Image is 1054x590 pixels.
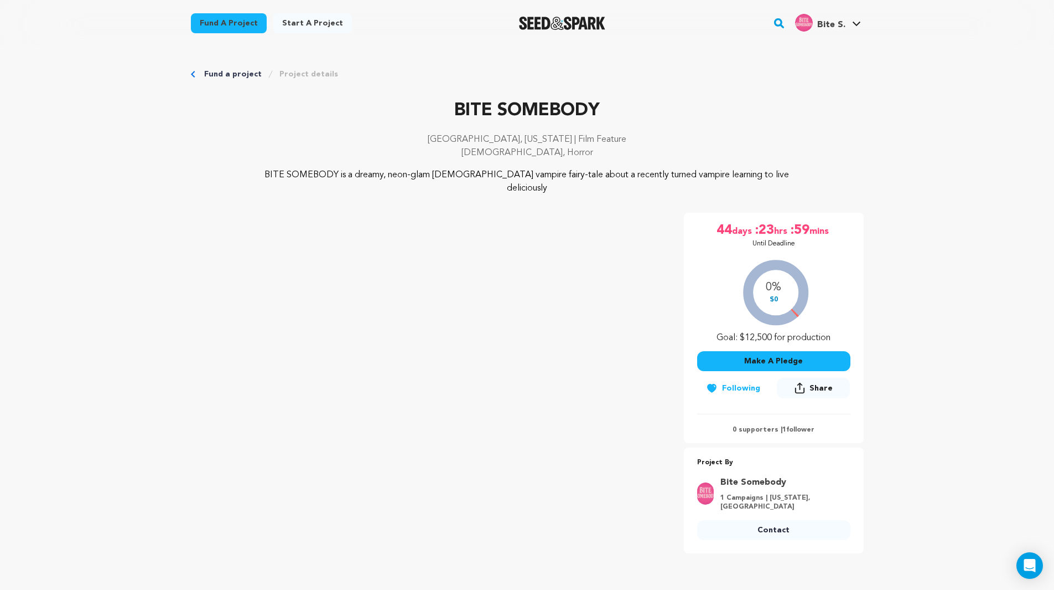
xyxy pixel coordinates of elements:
span: Share [809,383,833,394]
p: BITE SOMEBODY [191,98,864,124]
div: Bite S.'s Profile [795,14,845,32]
span: 44 [716,222,732,239]
a: Fund a project [191,13,267,33]
span: days [732,222,754,239]
button: Following [697,378,769,398]
span: Share [777,378,850,403]
p: Project By [697,456,850,469]
span: Bite S.'s Profile [793,12,863,35]
a: Project details [279,69,338,80]
span: :59 [790,222,809,239]
a: Seed&Spark Homepage [519,17,606,30]
img: Seed&Spark Logo Dark Mode [519,17,606,30]
span: mins [809,222,831,239]
span: hrs [774,222,790,239]
span: Bite S. [817,20,845,29]
button: Share [777,378,850,398]
a: Contact [697,520,850,540]
img: 7ee66679177e1182.png [697,483,714,505]
button: Make A Pledge [697,351,850,371]
p: 1 Campaigns | [US_STATE], [GEOGRAPHIC_DATA] [720,494,844,511]
p: Until Deadline [752,239,795,248]
img: 7ee66679177e1182.png [795,14,813,32]
a: Goto Bite Somebody profile [720,476,844,489]
div: Breadcrumb [191,69,864,80]
a: Fund a project [204,69,262,80]
p: [GEOGRAPHIC_DATA], [US_STATE] | Film Feature [191,133,864,146]
a: Bite S.'s Profile [793,12,863,32]
p: [DEMOGRAPHIC_DATA], Horror [191,146,864,160]
span: :23 [754,222,774,239]
a: Start a project [273,13,352,33]
p: BITE SOMEBODY is a dreamy, neon-glam [DEMOGRAPHIC_DATA] vampire fairy-tale about a recently turne... [258,168,796,195]
div: Open Intercom Messenger [1016,552,1043,579]
p: 0 supporters | follower [697,425,850,434]
span: 1 [782,427,786,433]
